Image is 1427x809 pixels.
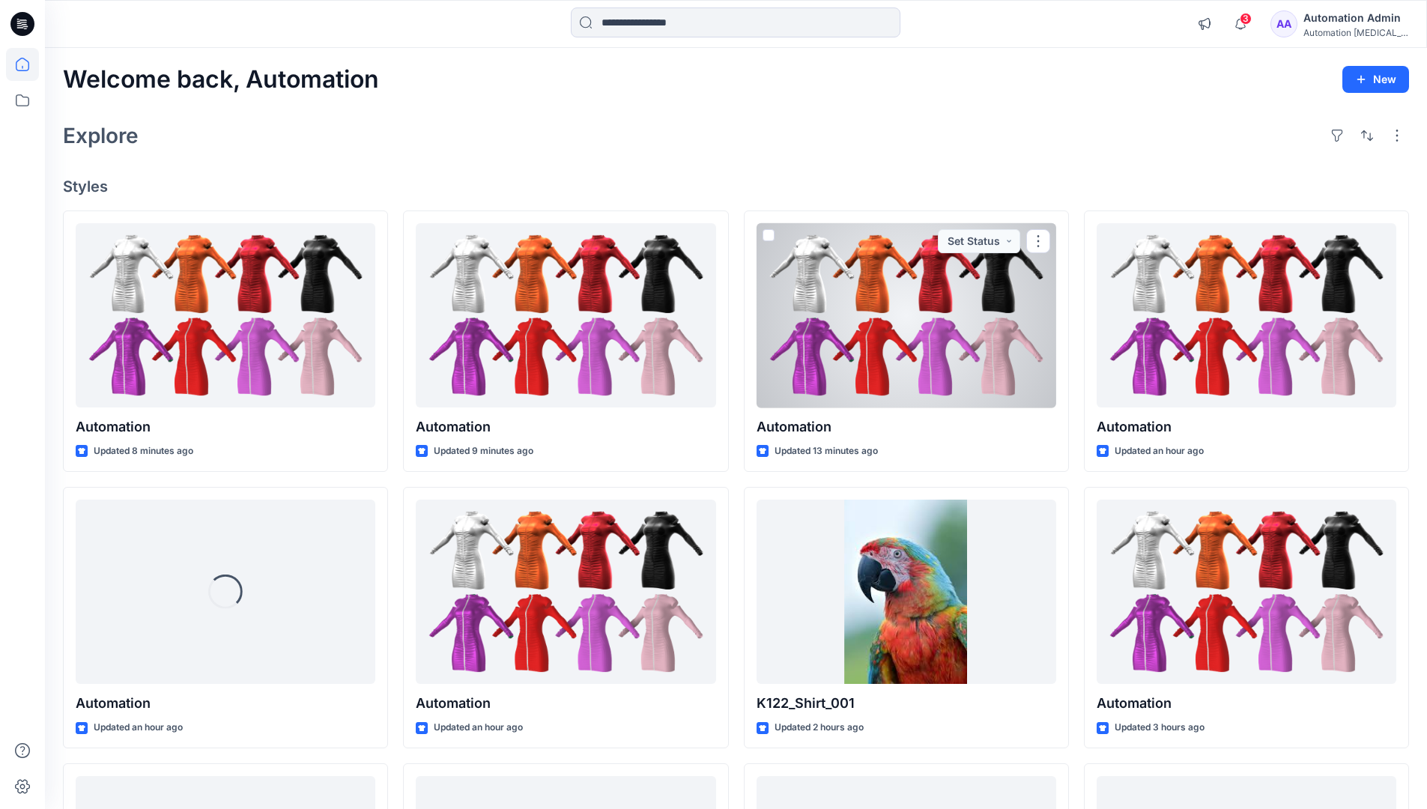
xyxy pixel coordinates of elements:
p: Automation [757,416,1056,437]
p: Automation [76,416,375,437]
a: Automation [416,223,715,408]
a: Automation [416,500,715,685]
div: Automation Admin [1303,9,1408,27]
p: Automation [416,416,715,437]
a: K122_Shirt_001 [757,500,1056,685]
a: Automation [1097,223,1396,408]
p: Updated 13 minutes ago [775,443,878,459]
div: Automation [MEDICAL_DATA]... [1303,27,1408,38]
div: AA [1270,10,1297,37]
h4: Styles [63,178,1409,196]
h2: Explore [63,124,139,148]
p: Updated an hour ago [434,720,523,736]
p: Automation [416,693,715,714]
p: Updated 8 minutes ago [94,443,193,459]
p: Automation [1097,693,1396,714]
p: Updated 3 hours ago [1115,720,1205,736]
span: 3 [1240,13,1252,25]
p: K122_Shirt_001 [757,693,1056,714]
p: Automation [76,693,375,714]
p: Updated an hour ago [1115,443,1204,459]
button: New [1342,66,1409,93]
p: Updated 2 hours ago [775,720,864,736]
a: Automation [1097,500,1396,685]
a: Automation [757,223,1056,408]
a: Automation [76,223,375,408]
h2: Welcome back, Automation [63,66,379,94]
p: Updated an hour ago [94,720,183,736]
p: Updated 9 minutes ago [434,443,533,459]
p: Automation [1097,416,1396,437]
